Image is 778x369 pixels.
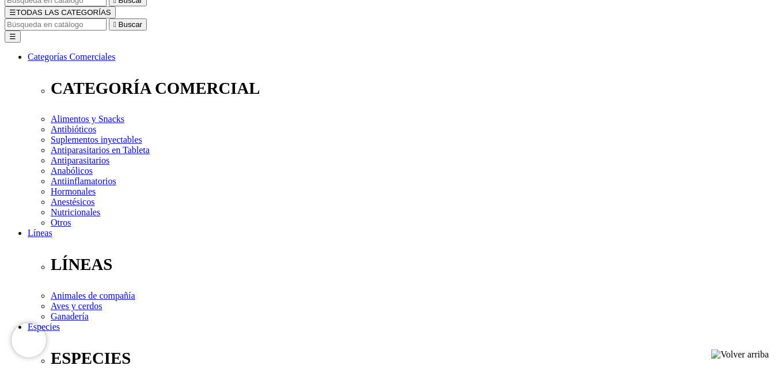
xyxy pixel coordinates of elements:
[5,31,21,43] button: ☰
[28,322,60,332] a: Especies
[51,155,109,165] a: Antiparasitarios
[51,79,773,98] p: CATEGORÍA COMERCIAL
[51,311,89,321] a: Ganadería
[5,6,116,18] button: ☰TODAS LAS CATEGORÍAS
[51,255,773,274] p: LÍNEAS
[51,349,773,368] p: ESPECIES
[51,145,150,155] a: Antiparasitarios en Tableta
[51,176,116,186] a: Antiinflamatorios
[711,349,769,360] img: Volver arriba
[113,20,116,29] i: 
[51,207,100,217] a: Nutricionales
[28,52,115,62] a: Categorías Comerciales
[51,291,135,300] a: Animales de compañía
[51,166,93,176] a: Anabólicos
[51,135,142,144] a: Suplementos inyectables
[51,197,94,207] a: Anestésicos
[51,301,102,311] a: Aves y cerdos
[119,20,142,29] span: Buscar
[51,218,71,227] a: Otros
[51,114,124,124] a: Alimentos y Snacks
[12,323,46,357] iframe: Brevo live chat
[5,18,107,31] input: Buscar
[9,8,16,17] span: ☰
[51,187,96,196] a: Hormonales
[51,124,96,134] a: Antibióticos
[109,18,147,31] button:  Buscar
[28,228,52,238] a: Líneas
